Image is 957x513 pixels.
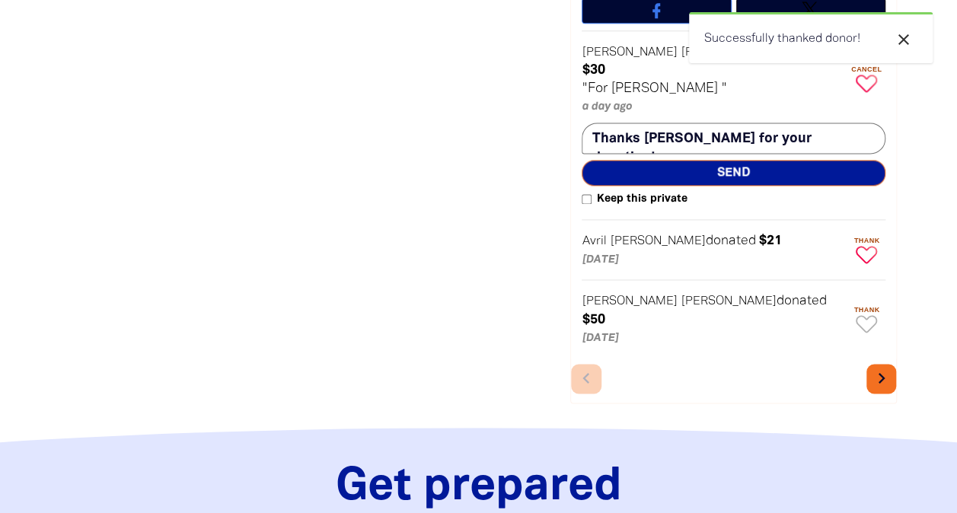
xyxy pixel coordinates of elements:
[582,80,844,98] p: "For [PERSON_NAME] "
[776,295,826,307] span: donated
[610,236,705,247] em: [PERSON_NAME]
[582,98,844,116] p: a day ago
[582,236,606,247] em: Avril
[847,237,885,244] span: Thank
[592,190,687,209] span: Keep this private
[582,47,677,58] em: [PERSON_NAME]
[847,300,885,339] button: Thank
[847,231,885,269] button: Thank
[336,466,622,508] span: Get prepared
[582,251,844,269] p: [DATE]
[582,123,885,154] textarea: Thanks [PERSON_NAME] for your donation!
[847,59,885,98] button: Cancel
[871,368,892,389] i: chevron_right
[582,296,677,307] em: [PERSON_NAME]
[847,306,885,314] span: Thank
[758,234,781,247] em: $21
[689,12,933,63] div: Successfully thanked donor!
[582,314,605,326] em: $50
[582,190,687,209] label: Keep this private
[582,330,844,348] p: [DATE]
[895,30,913,49] i: close
[582,64,605,76] em: $30
[890,30,917,49] button: close
[681,296,776,307] em: [PERSON_NAME]
[582,194,592,204] input: Keep this private
[582,160,885,186] button: Send
[681,47,776,58] em: [PERSON_NAME]
[705,234,755,247] span: donated
[866,364,896,394] button: Next page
